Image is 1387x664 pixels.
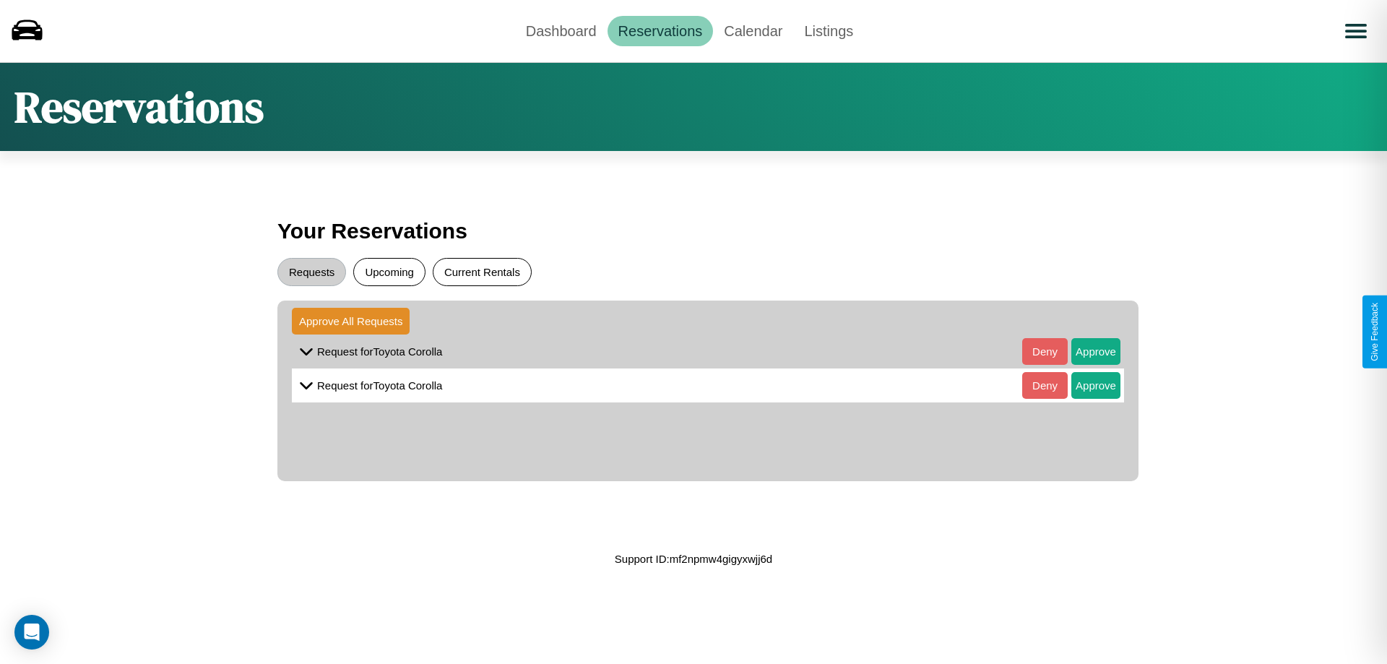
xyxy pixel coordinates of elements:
a: Calendar [713,16,793,46]
div: Open Intercom Messenger [14,615,49,650]
p: Request for Toyota Corolla [317,376,442,395]
a: Listings [793,16,864,46]
h3: Your Reservations [277,212,1110,251]
button: Approve [1071,372,1120,399]
a: Reservations [608,16,714,46]
button: Deny [1022,338,1068,365]
button: Upcoming [353,258,425,286]
button: Requests [277,258,346,286]
button: Deny [1022,372,1068,399]
button: Open menu [1336,11,1376,51]
p: Support ID: mf2npmw4gigyxwjj6d [615,549,772,569]
div: Give Feedback [1370,303,1380,361]
h1: Reservations [14,77,264,137]
p: Request for Toyota Corolla [317,342,442,361]
button: Approve [1071,338,1120,365]
a: Dashboard [515,16,608,46]
button: Approve All Requests [292,308,410,335]
button: Current Rentals [433,258,532,286]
